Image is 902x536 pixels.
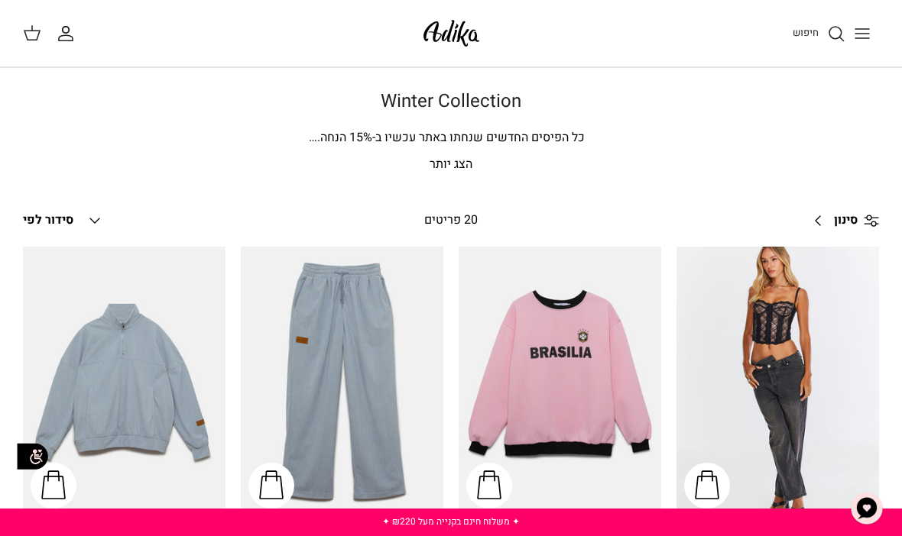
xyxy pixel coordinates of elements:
a: מכנסי טרנינג City strolls [241,247,443,516]
a: ג׳ינס All Or Nothing קריס-קרוס | BOYFRIEND [676,247,879,516]
img: accessibility_icon02.svg [11,435,54,477]
a: סווטשירט City Strolls אוברסייז [23,247,226,516]
a: סווטשירט Brazilian Kid [459,247,661,516]
span: % הנחה. [309,128,372,147]
span: סידור לפי [23,211,73,229]
a: החשבון שלי [57,24,81,43]
span: כל הפיסים החדשים שנחתו באתר עכשיו ב- [372,128,585,147]
span: 15 [349,128,363,147]
span: חיפוש [793,25,819,40]
p: הצג יותר [23,155,879,175]
a: ✦ משלוח חינם בקנייה מעל ₪220 ✦ [382,515,520,528]
span: סינון [834,211,858,231]
a: חיפוש [793,24,845,43]
button: סידור לפי [23,204,104,237]
div: 20 פריטים [344,211,558,231]
a: סינון [803,202,879,239]
h1: Winter Collection [23,91,879,113]
img: Adika IL [419,15,484,51]
button: צ'אט [844,486,890,531]
button: Toggle menu [845,17,879,50]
